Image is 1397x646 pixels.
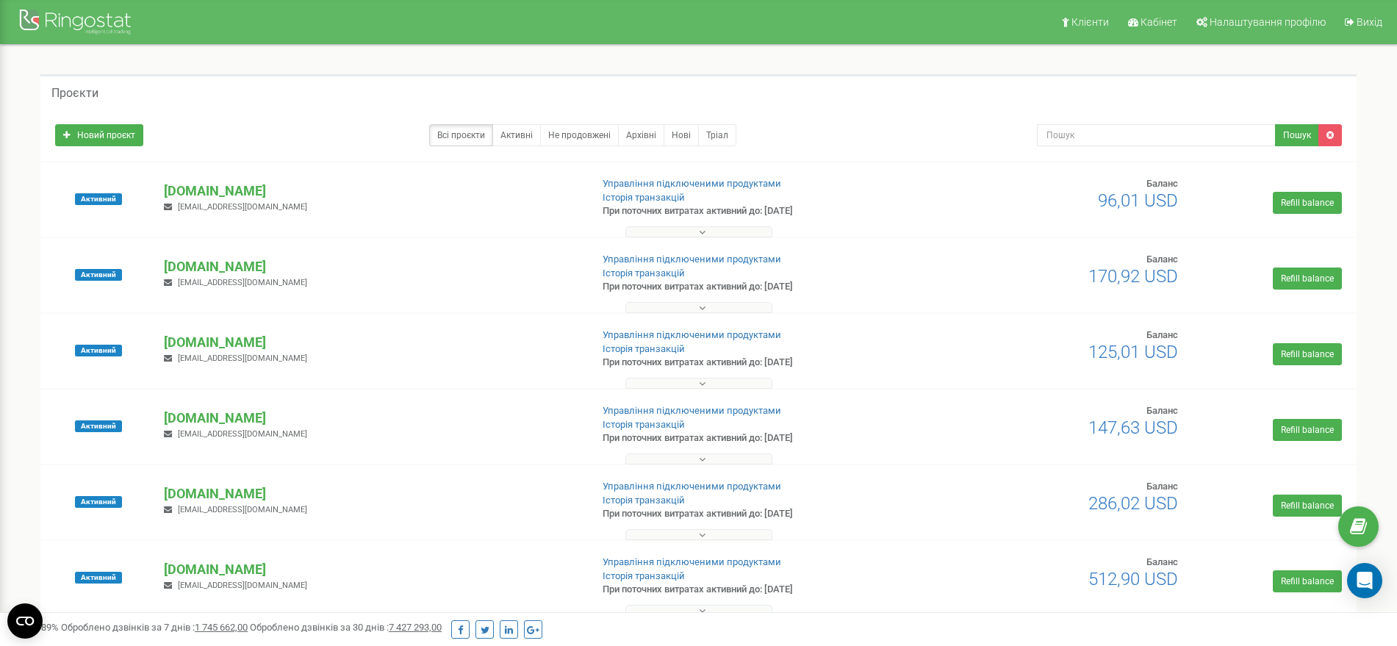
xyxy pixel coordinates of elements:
a: Історія транзакцій [603,419,685,430]
span: 286,02 USD [1088,493,1178,514]
a: Історія транзакцій [603,570,685,581]
div: Open Intercom Messenger [1347,563,1382,598]
img: Ringostat Logo [18,6,136,40]
p: [DOMAIN_NAME] [164,409,578,428]
span: [EMAIL_ADDRESS][DOMAIN_NAME] [178,278,307,287]
p: [DOMAIN_NAME] [164,182,578,201]
a: Архівні [618,124,664,146]
span: [EMAIL_ADDRESS][DOMAIN_NAME] [178,581,307,590]
span: 147,63 USD [1088,417,1178,438]
span: Баланс [1146,178,1178,189]
span: Клієнти [1071,16,1109,28]
span: [EMAIL_ADDRESS][DOMAIN_NAME] [178,202,307,212]
a: Refill balance [1273,419,1342,441]
span: 96,01 USD [1098,190,1178,211]
a: Історія транзакцій [603,495,685,506]
span: Оброблено дзвінків за 7 днів : [61,622,248,633]
a: Управління підключеними продуктами [603,329,781,340]
a: Всі проєкти [429,124,493,146]
a: Управління підключеними продуктами [603,556,781,567]
span: Активний [75,269,122,281]
a: Refill balance [1273,495,1342,517]
p: [DOMAIN_NAME] [164,257,578,276]
p: При поточних витратах активний до: [DATE] [603,431,908,445]
a: Історія транзакцій [603,192,685,203]
h5: Проєкти [51,87,98,100]
p: При поточних витратах активний до: [DATE] [603,356,908,370]
a: Новий проєкт [55,124,143,146]
a: Історія транзакцій [603,343,685,354]
p: При поточних витратах активний до: [DATE] [603,280,908,294]
a: Refill balance [1273,268,1342,290]
p: [DOMAIN_NAME] [164,560,578,579]
span: Активний [75,193,122,205]
a: Управління підключеними продуктами [603,481,781,492]
span: Баланс [1146,556,1178,567]
span: 170,92 USD [1088,266,1178,287]
p: При поточних витратах активний до: [DATE] [603,204,908,218]
p: При поточних витратах активний до: [DATE] [603,583,908,597]
u: 1 745 662,00 [195,622,248,633]
a: Історія транзакцій [603,268,685,279]
a: Не продовжені [540,124,619,146]
a: Активні [492,124,541,146]
p: [DOMAIN_NAME] [164,484,578,503]
span: Активний [75,496,122,508]
a: Управління підключеними продуктами [603,178,781,189]
span: Активний [75,572,122,584]
button: Пошук [1275,124,1319,146]
p: [DOMAIN_NAME] [164,333,578,352]
span: Налаштування профілю [1210,16,1326,28]
span: Вихід [1357,16,1382,28]
a: Refill balance [1273,343,1342,365]
span: Кабінет [1141,16,1177,28]
span: Активний [75,420,122,432]
span: 512,90 USD [1088,569,1178,589]
input: Пошук [1037,124,1276,146]
button: Open CMP widget [7,603,43,639]
span: Оброблено дзвінків за 30 днів : [250,622,442,633]
a: Refill balance [1273,192,1342,214]
u: 7 427 293,00 [389,622,442,633]
span: [EMAIL_ADDRESS][DOMAIN_NAME] [178,353,307,363]
span: [EMAIL_ADDRESS][DOMAIN_NAME] [178,505,307,514]
p: При поточних витратах активний до: [DATE] [603,507,908,521]
span: 125,01 USD [1088,342,1178,362]
span: Баланс [1146,481,1178,492]
span: Баланс [1146,254,1178,265]
a: Тріал [698,124,736,146]
a: Нові [664,124,699,146]
a: Refill balance [1273,570,1342,592]
a: Управління підключеними продуктами [603,254,781,265]
span: Баланс [1146,405,1178,416]
a: Управління підключеними продуктами [603,405,781,416]
span: Активний [75,345,122,356]
span: Баланс [1146,329,1178,340]
span: [EMAIL_ADDRESS][DOMAIN_NAME] [178,429,307,439]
